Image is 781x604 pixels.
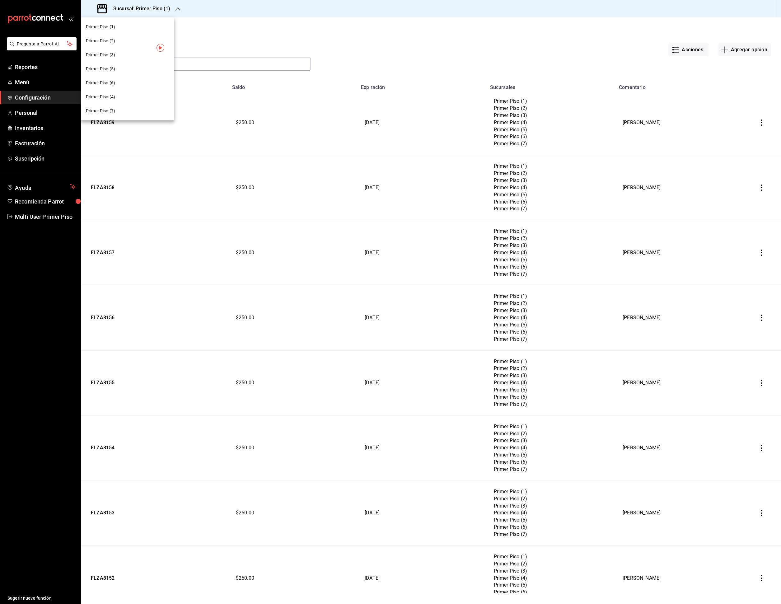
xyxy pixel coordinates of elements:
[81,62,174,76] div: Primer Piso (5)
[86,108,115,114] span: Primer Piso (7)
[81,34,174,48] div: Primer Piso (2)
[81,76,174,90] div: Primer Piso (6)
[81,104,174,118] div: Primer Piso (7)
[81,90,174,104] div: Primer Piso (4)
[86,52,115,58] span: Primer Piso (3)
[86,38,115,44] span: Primer Piso (2)
[86,94,115,100] span: Primer Piso (4)
[86,80,115,86] span: Primer Piso (6)
[81,48,174,62] div: Primer Piso (3)
[157,44,164,52] img: Tooltip marker
[86,24,115,30] span: Primer Piso (1)
[86,66,115,72] span: Primer Piso (5)
[81,20,174,34] div: Primer Piso (1)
